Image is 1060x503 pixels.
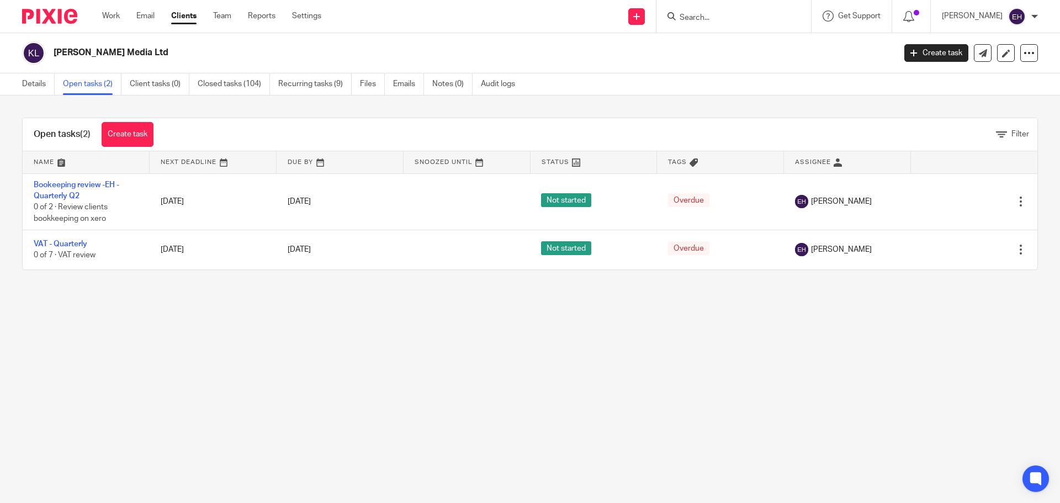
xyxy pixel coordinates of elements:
[102,122,153,147] a: Create task
[150,230,277,269] td: [DATE]
[34,240,87,248] a: VAT - Quarterly
[213,10,231,22] a: Team
[292,10,321,22] a: Settings
[904,44,968,62] a: Create task
[288,198,311,205] span: [DATE]
[481,73,523,95] a: Audit logs
[668,241,709,255] span: Overdue
[288,246,311,253] span: [DATE]
[415,159,473,165] span: Snoozed Until
[54,47,721,59] h2: [PERSON_NAME] Media Ltd
[432,73,473,95] a: Notes (0)
[541,241,591,255] span: Not started
[811,244,872,255] span: [PERSON_NAME]
[248,10,275,22] a: Reports
[34,203,108,223] span: 0 of 2 · Review clients bookkeeping on xero
[34,129,91,140] h1: Open tasks
[668,193,709,207] span: Overdue
[278,73,352,95] a: Recurring tasks (9)
[679,13,778,23] input: Search
[63,73,121,95] a: Open tasks (2)
[22,41,45,65] img: svg%3E
[942,10,1003,22] p: [PERSON_NAME]
[795,243,808,256] img: svg%3E
[102,10,120,22] a: Work
[360,73,385,95] a: Files
[34,181,119,200] a: Bookeeping review -EH - Quarterly Q2
[838,12,881,20] span: Get Support
[668,159,687,165] span: Tags
[542,159,569,165] span: Status
[130,73,189,95] a: Client tasks (0)
[80,130,91,139] span: (2)
[811,196,872,207] span: [PERSON_NAME]
[136,10,155,22] a: Email
[541,193,591,207] span: Not started
[393,73,424,95] a: Emails
[171,10,197,22] a: Clients
[22,73,55,95] a: Details
[198,73,270,95] a: Closed tasks (104)
[795,195,808,208] img: svg%3E
[34,252,96,260] span: 0 of 7 · VAT review
[1011,130,1029,138] span: Filter
[1008,8,1026,25] img: svg%3E
[150,173,277,230] td: [DATE]
[22,9,77,24] img: Pixie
